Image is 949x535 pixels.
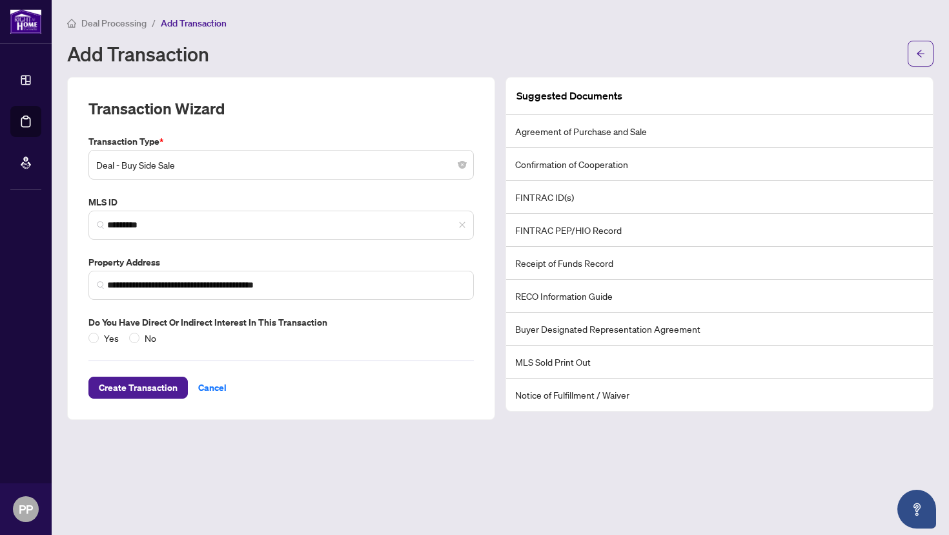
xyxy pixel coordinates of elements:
button: Open asap [897,490,936,529]
span: Deal Processing [81,17,147,29]
li: RECO Information Guide [506,280,933,313]
label: Transaction Type [88,134,474,149]
span: close [458,221,466,229]
li: Confirmation of Cooperation [506,148,933,181]
img: search_icon [97,221,105,229]
label: Do you have direct or indirect interest in this transaction [88,315,474,330]
span: Add Transaction [161,17,227,29]
li: Notice of Fulfillment / Waiver [506,379,933,411]
span: PP [19,500,33,518]
article: Suggested Documents [516,88,622,104]
img: logo [10,10,41,34]
label: MLS ID [88,195,474,209]
button: Create Transaction [88,377,188,399]
span: arrow-left [916,49,925,58]
li: / [152,16,156,30]
label: Property Address [88,255,474,269]
li: Buyer Designated Representation Agreement [506,313,933,346]
span: Yes [99,331,124,345]
span: close-circle [458,161,466,169]
h1: Add Transaction [67,43,209,64]
li: FINTRAC PEP/HIO Record [506,214,933,247]
li: Agreement of Purchase and Sale [506,115,933,148]
span: home [67,19,76,28]
img: search_icon [97,281,105,289]
span: No [139,331,161,345]
li: FINTRAC ID(s) [506,181,933,214]
li: MLS Sold Print Out [506,346,933,379]
span: Cancel [198,377,227,398]
li: Receipt of Funds Record [506,247,933,280]
button: Cancel [188,377,237,399]
span: Create Transaction [99,377,178,398]
span: Deal - Buy Side Sale [96,152,466,177]
h2: Transaction Wizard [88,98,225,119]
